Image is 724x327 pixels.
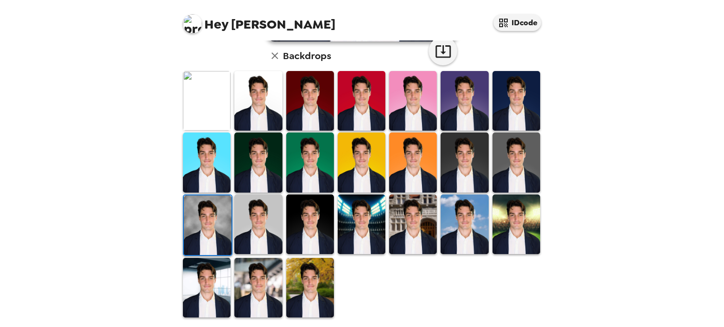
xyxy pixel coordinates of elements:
h6: Backdrops [283,48,331,63]
span: [PERSON_NAME] [183,10,335,31]
img: Original [183,71,231,131]
img: profile pic [183,14,202,33]
span: Hey [204,16,228,33]
button: IDcode [493,14,541,31]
